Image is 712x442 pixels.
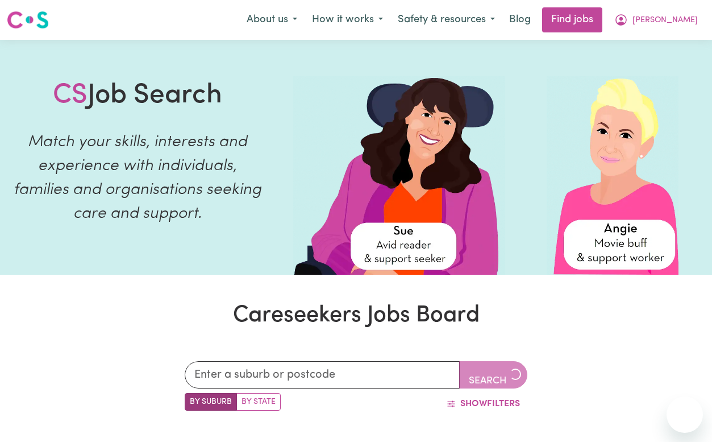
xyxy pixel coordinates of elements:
label: Search by suburb/post code [185,393,237,411]
span: [PERSON_NAME] [632,14,698,27]
img: Careseekers logo [7,10,49,30]
a: Blog [502,7,538,32]
button: How it works [305,8,390,32]
iframe: Button to launch messaging window [667,396,703,433]
a: Careseekers logo [7,7,49,33]
label: Search by state [236,393,281,411]
button: About us [239,8,305,32]
span: CS [53,82,88,109]
h1: Job Search [53,80,222,113]
input: Enter a suburb or postcode [185,361,460,389]
button: ShowFilters [439,393,527,415]
button: Safety & resources [390,8,502,32]
button: My Account [607,8,705,32]
a: Find jobs [542,7,602,32]
span: Show [460,399,487,408]
p: Match your skills, interests and experience with individuals, families and organisations seeking ... [14,130,261,226]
